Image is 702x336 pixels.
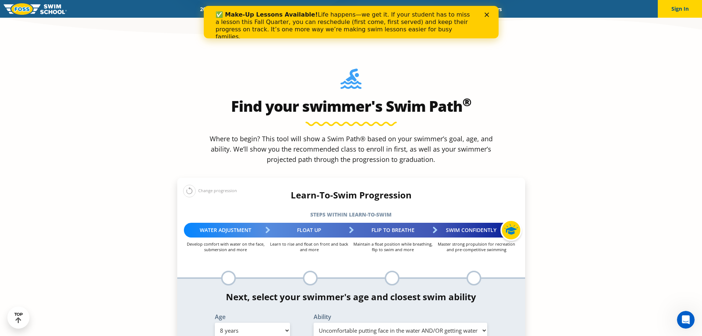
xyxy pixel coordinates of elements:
img: FOSS Swim School Logo [4,3,67,15]
div: Flip to Breathe [351,223,435,238]
div: Float Up [268,223,351,238]
p: Where to begin? This tool will show a Swim Path® based on your swimmer’s goal, age, and ability. ... [207,134,496,164]
div: Change progression [183,184,237,197]
a: Blog [454,6,478,13]
h5: Steps within Learn-to-Swim [177,209,525,220]
a: Swim Like [PERSON_NAME] [377,6,455,13]
iframe: Intercom live chat banner [204,6,499,38]
iframe: Intercom live chat [677,311,695,329]
div: Swim Confidently [435,223,518,238]
h2: Find your swimmer's Swim Path [177,97,525,115]
a: About FOSS [335,6,377,13]
sup: ® [462,94,471,110]
a: Swim Path® Program [271,6,335,13]
img: Foss-Location-Swimming-Pool-Person.svg [340,69,362,94]
div: Water Adjustment [184,223,268,238]
div: TOP [14,312,23,323]
p: Learn to rise and float on front and back and more [268,241,351,252]
label: Age [215,314,290,320]
p: Master strong propulsion for recreation and pre-competitive swimming [435,241,518,252]
p: Maintain a float position while breathing, flip to swim and more [351,241,435,252]
a: 2025 Calendar [194,6,240,13]
label: Ability [314,314,488,320]
div: Close [281,7,288,11]
b: ✅ Make-Up Lessons Available! [12,5,114,12]
h4: Next, select your swimmer's age and closest swim ability [177,292,525,302]
div: Life happens—we get it. If your student has to miss a lesson this Fall Quarter, you can reschedul... [12,5,271,35]
a: Careers [478,6,508,13]
p: Develop comfort with water on the face, submersion and more [184,241,268,252]
a: Schools [240,6,271,13]
h4: Learn-To-Swim Progression [177,190,525,200]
